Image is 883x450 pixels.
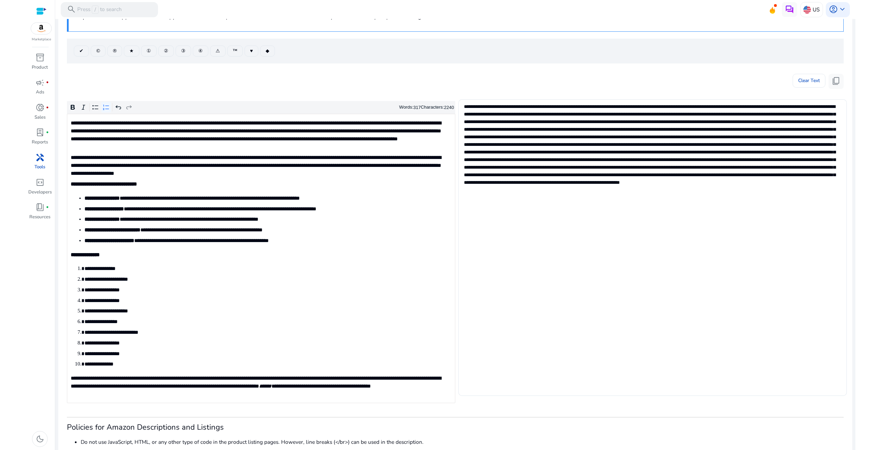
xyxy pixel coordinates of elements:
[28,52,52,77] a: inventory_2Product
[67,5,76,14] span: search
[245,46,258,57] button: ♥
[260,46,275,57] button: ◆
[29,214,50,221] p: Resources
[36,434,44,443] span: dark_mode
[227,46,243,57] button: ™
[36,153,44,162] span: handyman
[32,64,48,71] p: Product
[36,178,44,187] span: code_blocks
[803,6,811,13] img: us.svg
[36,128,44,137] span: lab_profile
[193,46,208,57] button: ④
[32,37,51,42] p: Marketplace
[46,81,49,84] span: fiber_manual_record
[413,105,421,110] label: 317
[181,47,186,54] span: ③
[793,74,825,88] button: Clear Text
[28,201,52,226] a: book_4fiber_manual_recordResources
[233,47,237,54] span: ™
[36,203,44,212] span: book_4
[28,151,52,176] a: handymanTools
[77,6,122,14] p: Press to search
[124,46,139,57] button: ★
[147,47,151,54] span: ①
[92,6,98,14] span: /
[838,5,847,14] span: keyboard_arrow_down
[28,77,52,101] a: campaignfiber_manual_recordAds
[46,106,49,109] span: fiber_manual_record
[36,89,44,96] p: Ads
[67,423,844,432] h3: Policies for Amazon Descriptions and Listings
[36,103,44,112] span: donut_small
[32,139,48,146] p: Reports
[813,3,820,16] p: US
[79,47,83,54] span: ✔
[210,46,226,57] button: ⚠
[28,102,52,127] a: donut_smallfiber_manual_recordSales
[36,78,44,87] span: campaign
[96,47,100,54] span: ©
[36,53,44,62] span: inventory_2
[31,23,52,34] img: amazon.svg
[129,47,134,54] span: ★
[216,47,220,54] span: ⚠
[141,46,157,57] button: ①
[46,206,49,209] span: fiber_manual_record
[399,103,454,112] div: Words: Characters:
[829,74,844,89] button: content_copy
[164,47,168,54] span: ②
[829,5,838,14] span: account_circle
[28,189,52,196] p: Developers
[198,47,203,54] span: ④
[444,105,454,110] label: 2240
[67,114,455,403] div: Rich Text Editor. Editing area: main. Press Alt+0 for help.
[113,47,117,54] span: ®
[34,164,45,171] p: Tools
[28,127,52,151] a: lab_profilefiber_manual_recordReports
[158,46,174,57] button: ②
[67,101,455,114] div: Editor toolbar
[28,177,52,201] a: code_blocksDevelopers
[266,47,269,54] span: ◆
[798,74,820,88] span: Clear Text
[250,47,253,54] span: ♥
[74,46,89,57] button: ✔
[832,77,841,86] span: content_copy
[176,46,191,57] button: ③
[91,46,106,57] button: ©
[46,131,49,134] span: fiber_manual_record
[81,438,844,446] li: Do not use JavaScript, HTML, or any other type of code in the product listing pages. However, lin...
[34,114,46,121] p: Sales
[107,46,122,57] button: ®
